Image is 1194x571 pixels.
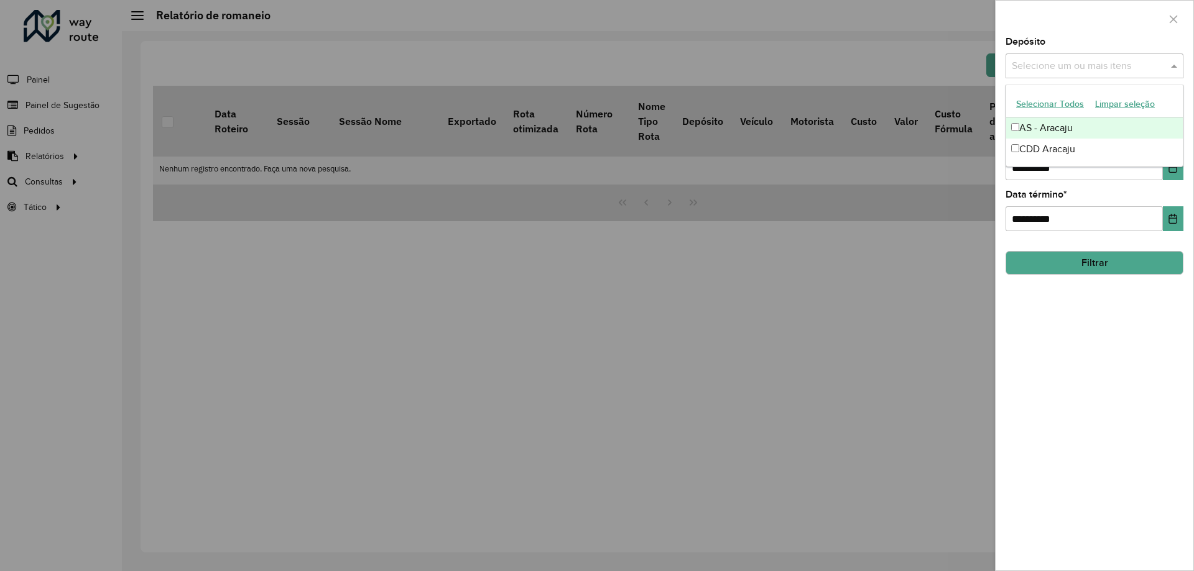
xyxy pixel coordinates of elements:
div: AS - Aracaju [1006,117,1183,139]
button: Selecionar Todos [1011,94,1090,114]
ng-dropdown-panel: Options list [1006,85,1183,167]
button: Choose Date [1163,155,1183,180]
button: Filtrar [1006,251,1183,275]
div: CDD Aracaju [1006,139,1183,160]
label: Depósito [1006,34,1045,49]
button: Limpar seleção [1090,94,1160,114]
button: Choose Date [1163,206,1183,231]
label: Data término [1006,187,1067,202]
